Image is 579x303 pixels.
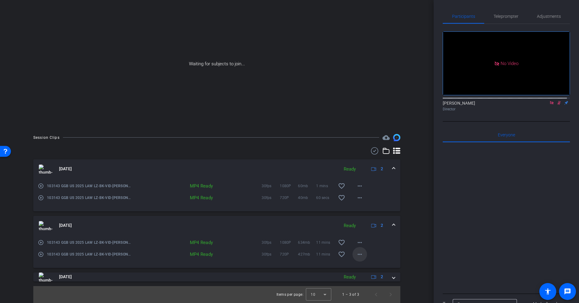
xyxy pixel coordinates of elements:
[544,288,551,295] mat-icon: accessibility
[177,251,216,257] div: MP4 Ready
[38,183,44,189] mat-icon: play_circle_outline
[443,106,570,112] div: Director
[443,100,570,112] div: [PERSON_NAME]
[47,195,131,201] span: 103143 GGB US 2025 LAW LZ-BK-VID-[PERSON_NAME] Kirsch1-2025-09-18-14-24-51-041-0
[338,194,345,201] mat-icon: favorite_border
[356,251,363,258] mat-icon: more_horiz
[498,133,515,137] span: Everyone
[341,274,359,281] div: Ready
[280,239,298,246] span: 1080P
[298,195,316,201] span: 40mb
[33,216,400,235] mat-expansion-panel-header: thumb-nail[DATE]Ready2
[39,165,52,174] img: thumb-nail
[356,239,363,246] mat-icon: more_horiz
[382,134,390,141] mat-icon: cloud_upload
[38,251,44,257] mat-icon: play_circle_outline
[38,195,44,201] mat-icon: play_circle_outline
[369,287,383,302] button: Previous page
[177,239,216,246] div: MP4 Ready
[298,183,316,189] span: 60mb
[338,182,345,190] mat-icon: favorite_border
[276,292,303,298] div: Items per page:
[501,60,518,66] span: No Video
[262,183,280,189] span: 30fps
[342,292,359,298] div: 1 – 3 of 3
[382,134,390,141] span: Destinations for your clips
[383,287,398,302] button: Next page
[33,235,400,268] div: thumb-nail[DATE]Ready2
[47,251,131,257] span: 103143 GGB US 2025 LAW LZ-BK-VID-[PERSON_NAME] Kirsch1-2025-09-18-14-10-34-067-0
[381,274,383,280] span: 2
[262,239,280,246] span: 30fps
[59,166,72,172] span: [DATE]
[564,288,571,295] mat-icon: message
[280,251,298,257] span: 720P
[356,194,363,201] mat-icon: more_horiz
[262,195,280,201] span: 30fps
[494,14,518,18] span: Teleprompter
[452,14,475,18] span: Participants
[341,222,359,229] div: Ready
[47,239,131,246] span: 103143 GGB US 2025 LAW LZ-BK-VID-[PERSON_NAME]-2025-09-18-14-10-34-067-1
[33,272,400,282] mat-expansion-panel-header: thumb-nail[DATE]Ready2
[338,239,345,246] mat-icon: favorite_border
[316,251,334,257] span: 11 mins
[316,195,334,201] span: 60 secs
[381,222,383,229] span: 2
[316,239,334,246] span: 11 mins
[59,222,72,229] span: [DATE]
[39,272,52,282] img: thumb-nail
[298,239,316,246] span: 634mb
[262,251,280,257] span: 30fps
[47,183,131,189] span: 103143 GGB US 2025 LAW LZ-BK-VID-[PERSON_NAME]-2025-09-18-14-24-51-041-1
[280,183,298,189] span: 1080P
[393,134,400,141] img: Session clips
[33,159,400,179] mat-expansion-panel-header: thumb-nail[DATE]Ready2
[38,239,44,246] mat-icon: play_circle_outline
[280,195,298,201] span: 720P
[338,251,345,258] mat-icon: favorite_border
[341,166,359,173] div: Ready
[177,183,216,189] div: MP4 Ready
[177,195,216,201] div: MP4 Ready
[33,135,60,141] div: Session Clips
[298,251,316,257] span: 427mb
[33,179,400,211] div: thumb-nail[DATE]Ready2
[356,182,363,190] mat-icon: more_horiz
[59,274,72,280] span: [DATE]
[39,221,52,230] img: thumb-nail
[381,166,383,172] span: 2
[537,14,561,18] span: Adjustments
[316,183,334,189] span: 1 mins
